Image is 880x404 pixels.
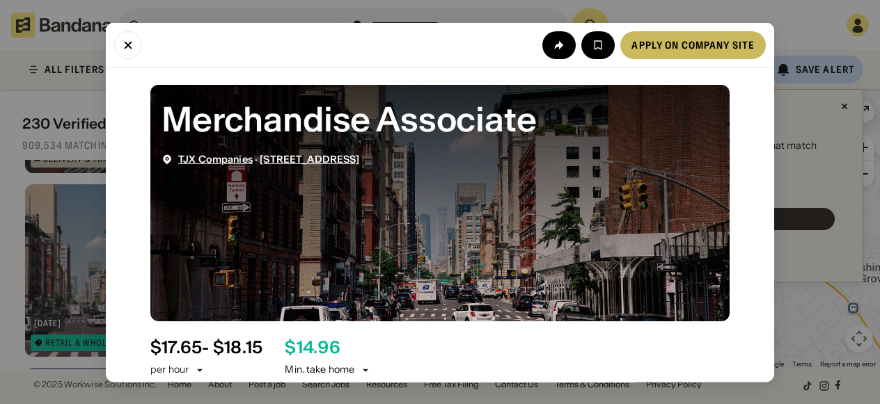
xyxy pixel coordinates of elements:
div: per hour [150,363,189,377]
div: Apply on company site [631,40,755,49]
div: · [178,153,360,165]
span: [STREET_ADDRESS] [260,152,359,165]
button: Close [114,31,142,58]
div: $ 14.96 [285,337,340,357]
span: TJX Companies [178,152,253,165]
div: Merchandise Associate [162,95,718,142]
div: $ 17.65 - $18.15 [150,337,262,357]
div: Min. take home [285,363,371,377]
